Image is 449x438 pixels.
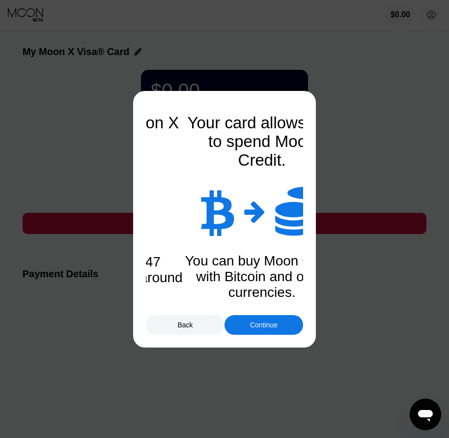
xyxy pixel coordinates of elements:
[250,321,278,329] div: Continue
[183,114,340,170] div: Your card allows you to spend Moon Credit.
[146,315,224,335] div: Back
[199,187,234,236] div: 
[410,399,441,430] iframe: Button to launch messaging window
[177,321,193,329] div: Back
[244,199,265,224] div: 
[224,315,303,335] div: Continue
[275,184,324,238] div: 
[183,253,340,300] div: You can buy Moon Credit with Bitcoin and other currencies.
